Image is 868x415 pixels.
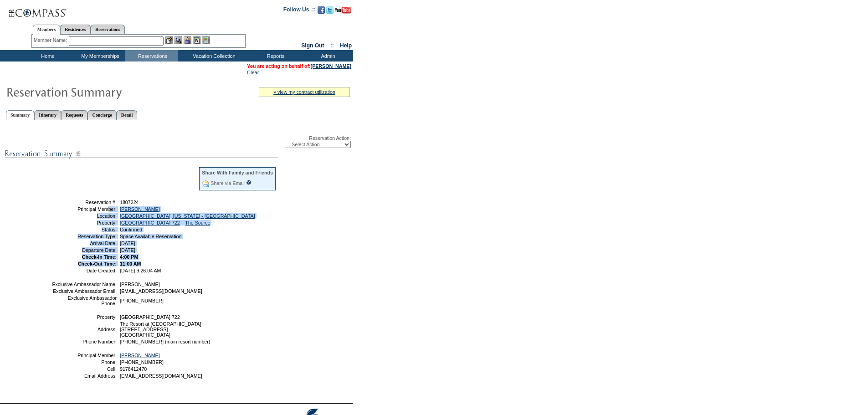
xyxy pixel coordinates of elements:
span: [PHONE_NUMBER] [120,359,164,365]
td: Email Address: [51,373,117,379]
img: Subscribe to our YouTube Channel [335,7,351,14]
div: Member Name: [34,36,69,44]
td: Date Created: [51,268,117,273]
a: Itinerary [34,110,61,120]
img: b_calculator.gif [202,36,210,44]
span: Confirmed [120,227,142,232]
td: Property: [51,220,117,225]
td: Departure Date: [51,247,117,253]
img: Reservations [193,36,200,44]
a: » view my contract utilization [273,89,335,95]
td: Admin [301,50,353,61]
a: [GEOGRAPHIC_DATA] 722 [120,220,180,225]
td: Status: [51,227,117,232]
a: Concierge [87,110,116,120]
td: Reservation Type: [51,234,117,239]
img: Follow us on Twitter [326,6,334,14]
a: Subscribe to our YouTube Channel [335,9,351,15]
td: Phone: [51,359,117,365]
strong: Check-Out Time: [78,261,117,266]
span: 9178412470 [120,366,147,372]
input: What is this? [246,180,252,185]
span: [EMAIL_ADDRESS][DOMAIN_NAME] [120,288,202,294]
span: 4:00 PM [120,254,138,260]
a: [PERSON_NAME] [120,353,160,358]
a: Help [340,42,352,49]
td: Reservations [125,50,178,61]
td: Cell: [51,366,117,372]
span: [PHONE_NUMBER] [120,298,164,303]
a: Members [33,25,61,35]
span: [DATE] [120,241,135,246]
span: [GEOGRAPHIC_DATA] 722 [120,314,180,320]
td: Vacation Collection [178,50,248,61]
td: Exclusive Ambassador Name: [51,282,117,287]
a: [GEOGRAPHIC_DATA], [US_STATE] - [GEOGRAPHIC_DATA] [120,213,255,219]
span: [DATE] 9:26:04 AM [120,268,161,273]
td: Follow Us :: [283,5,316,16]
td: Property: [51,314,117,320]
td: Reports [248,50,301,61]
span: [PHONE_NUMBER] (main resort number) [120,339,210,344]
span: [EMAIL_ADDRESS][DOMAIN_NAME] [120,373,202,379]
a: Requests [61,110,87,120]
img: View [175,36,182,44]
a: Summary [6,110,34,120]
a: Sign Out [301,42,324,49]
img: Impersonate [184,36,191,44]
td: Address: [51,321,117,338]
td: Phone Number: [51,339,117,344]
td: Exclusive Ambassador Email: [51,288,117,294]
div: Reservation Action: [5,135,351,148]
a: Become our fan on Facebook [318,9,325,15]
td: Exclusive Ambassador Phone: [51,295,117,306]
span: :: [330,42,334,49]
img: Become our fan on Facebook [318,6,325,14]
a: Clear [247,70,259,75]
td: Arrival Date: [51,241,117,246]
a: [PERSON_NAME] [120,206,160,212]
span: 11:00 AM [120,261,141,266]
a: [PERSON_NAME] [311,63,351,69]
img: subTtlResSummary.gif [5,148,278,159]
span: The Resort at [GEOGRAPHIC_DATA] [STREET_ADDRESS] [GEOGRAPHIC_DATA] [120,321,201,338]
a: Residences [60,25,91,34]
td: My Memberships [73,50,125,61]
td: Reservation #: [51,200,117,205]
strong: Check-In Time: [82,254,117,260]
a: Reservations [91,25,125,34]
span: You are acting on behalf of: [247,63,351,69]
td: Home [21,50,73,61]
img: Reservaton Summary [6,82,188,101]
a: The Source [185,220,210,225]
td: Principal Member: [51,206,117,212]
span: [DATE] [120,247,135,253]
div: Share With Family and Friends [202,170,273,175]
span: Space Available Reservation [120,234,181,239]
a: Detail [117,110,138,120]
img: b_edit.gif [165,36,173,44]
a: Follow us on Twitter [326,9,334,15]
span: 1807224 [120,200,139,205]
a: Share via Email [211,180,245,186]
td: Location: [51,213,117,219]
td: Principal Member: [51,353,117,358]
span: [PERSON_NAME] [120,282,160,287]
